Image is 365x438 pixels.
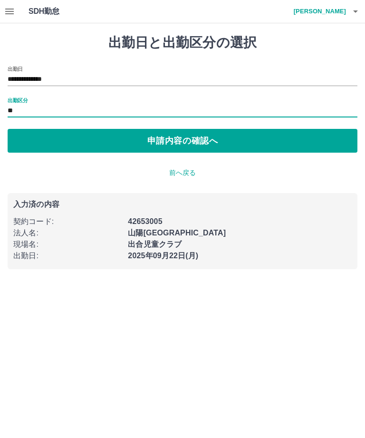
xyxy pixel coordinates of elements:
h1: 出勤日と出勤区分の選択 [8,35,357,51]
p: 入力済の内容 [13,201,352,208]
b: 出合児童クラブ [128,240,182,248]
b: 2025年09月22日(月) [128,252,198,260]
p: 出勤日 : [13,250,122,262]
b: 42653005 [128,217,162,225]
label: 出勤日 [8,65,23,72]
b: 山陽[GEOGRAPHIC_DATA] [128,229,226,237]
button: 申請内容の確認へ [8,129,357,153]
label: 出勤区分 [8,97,28,104]
p: 法人名 : [13,227,122,239]
p: 現場名 : [13,239,122,250]
p: 前へ戻る [8,168,357,178]
p: 契約コード : [13,216,122,227]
